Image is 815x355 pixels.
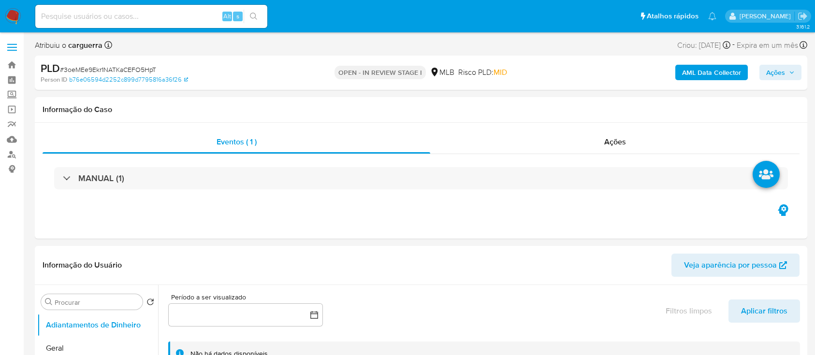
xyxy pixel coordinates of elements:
span: Veja aparência por pessoa [684,254,777,277]
button: Veja aparência por pessoa [671,254,800,277]
span: Expira em um mês [737,40,798,51]
span: MID [494,67,507,78]
span: Alt [223,12,231,21]
a: b76e06594d2252c899d7795816a36f26 [69,75,188,84]
a: Sair [798,11,808,21]
span: # 3oeMEe9Ekr1NATKaCEFO5HpT [60,65,156,74]
button: AML Data Collector [675,65,748,80]
p: carlos.guerra@mercadopago.com.br [740,12,794,21]
input: Procurar [55,298,139,307]
button: Procurar [45,298,53,306]
b: Person ID [41,75,67,84]
div: Criou: [DATE] [677,39,730,52]
h3: MANUAL (1) [78,173,124,184]
input: Pesquise usuários ou casos... [35,10,267,23]
button: Retornar ao pedido padrão [146,298,154,309]
h1: Informação do Caso [43,105,800,114]
button: Ações [759,65,801,80]
span: s [236,12,239,21]
h1: Informação do Usuário [43,260,122,270]
span: Ações [766,65,785,80]
span: - [732,39,735,52]
div: MLB [430,67,454,78]
span: Ações [604,136,626,147]
a: Notificações [708,12,716,20]
b: PLD [41,60,60,76]
b: carguerra [66,40,102,51]
div: MANUAL (1) [54,167,788,189]
span: Risco PLD: [458,67,507,78]
span: Eventos ( 1 ) [217,136,257,147]
button: search-icon [244,10,263,23]
b: AML Data Collector [682,65,741,80]
span: Atalhos rápidos [647,11,699,21]
p: OPEN - IN REVIEW STAGE I [335,66,426,79]
span: Atribuiu o [35,40,102,51]
button: Adiantamentos de Dinheiro [37,313,158,337]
